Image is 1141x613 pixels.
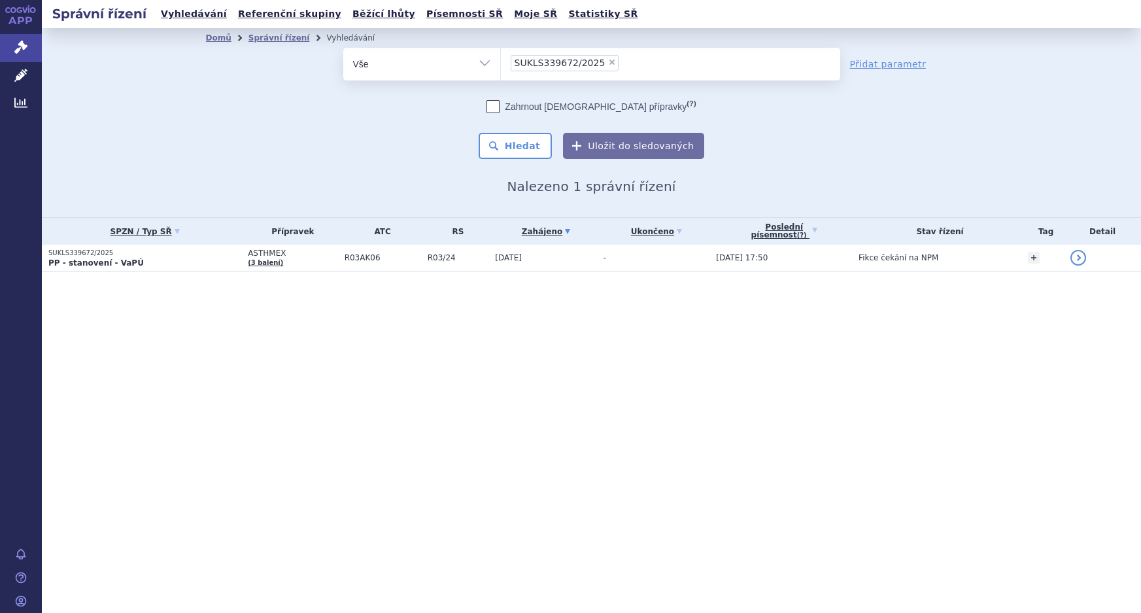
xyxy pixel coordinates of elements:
a: Běžící lhůty [349,5,419,23]
p: SUKLS339672/2025 [48,249,241,258]
span: Nalezeno 1 správní řízení [507,179,675,194]
th: Tag [1021,218,1064,245]
a: + [1028,252,1040,264]
a: Statistiky SŘ [564,5,641,23]
span: [DATE] [495,253,522,262]
span: - [604,253,606,262]
li: Vyhledávání [326,28,392,48]
button: Uložit do sledovaných [563,133,704,159]
a: Správní řízení [248,33,310,43]
span: R03/24 [428,253,489,262]
th: Stav řízení [852,218,1021,245]
span: R03AK06 [345,253,421,262]
span: ASTHMEX [248,249,338,258]
abbr: (?) [797,232,807,239]
a: (3 balení) [248,259,283,266]
a: Zahájeno [495,222,596,241]
abbr: (?) [687,99,696,108]
a: Poslednípísemnost(?) [716,218,852,245]
a: Referenční skupiny [234,5,345,23]
label: Zahrnout [DEMOGRAPHIC_DATA] přípravky [486,100,696,113]
a: detail [1070,250,1086,266]
a: Moje SŘ [510,5,561,23]
a: Přidat parametr [850,58,927,71]
span: Fikce čekání na NPM [859,253,938,262]
th: RS [421,218,489,245]
th: Přípravek [241,218,338,245]
a: Domů [206,33,231,43]
span: × [608,58,616,66]
a: Ukončeno [604,222,710,241]
strong: PP - stanovení - VaPÚ [48,258,144,268]
span: SUKLS339672/2025 [515,58,605,67]
a: Písemnosti SŘ [422,5,507,23]
span: [DATE] 17:50 [716,253,768,262]
h2: Správní řízení [42,5,157,23]
a: Vyhledávání [157,5,231,23]
input: SUKLS339672/2025 [622,54,630,71]
button: Hledat [479,133,553,159]
a: SPZN / Typ SŘ [48,222,241,241]
th: Detail [1064,218,1141,245]
th: ATC [338,218,421,245]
